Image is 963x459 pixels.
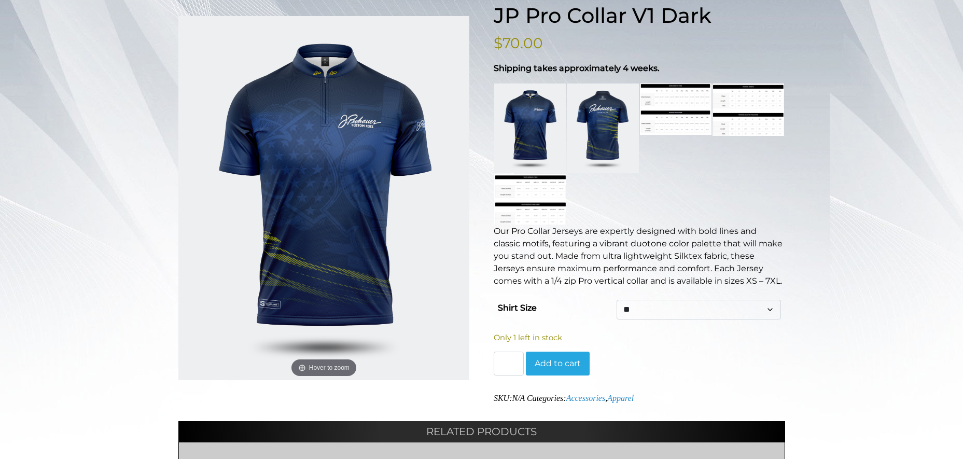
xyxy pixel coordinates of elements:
[494,332,785,343] p: Only 1 left in stock
[494,352,524,375] input: Product quantity
[494,34,503,52] span: $
[512,394,525,402] span: N/A
[178,16,470,380] a: V2.1 FHover to zoom
[607,394,634,402] a: Apparel
[494,63,660,73] strong: Shipping takes approximately 4 weeks.
[527,394,634,402] span: Categories: ,
[178,16,470,380] img: V2.1 F
[494,3,785,28] h1: JP Pro Collar V1 Dark
[498,300,537,316] label: Shirt Size
[566,394,606,402] a: Accessories
[178,421,785,442] h2: Related products
[494,225,785,287] p: Our Pro Collar Jerseys are expertly designed with bold lines and classic motifs, featuring a vibr...
[494,34,543,52] bdi: 70.00
[526,352,590,375] button: Add to cart
[494,394,525,402] span: SKU:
